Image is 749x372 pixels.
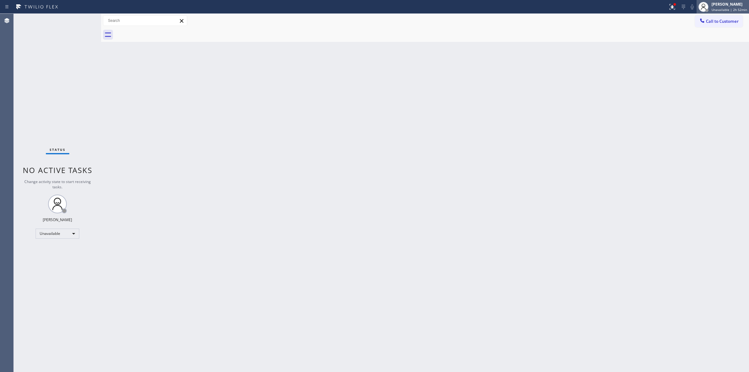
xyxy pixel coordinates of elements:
[706,18,739,24] span: Call to Customer
[688,2,697,11] button: Mute
[24,179,91,190] span: Change activity state to start receiving tasks.
[23,165,92,175] span: No active tasks
[712,2,747,7] div: [PERSON_NAME]
[36,229,79,239] div: Unavailable
[43,217,72,222] div: [PERSON_NAME]
[695,15,743,27] button: Call to Customer
[103,16,187,26] input: Search
[50,147,66,152] span: Status
[712,7,747,12] span: Unavailable | 2h 52min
